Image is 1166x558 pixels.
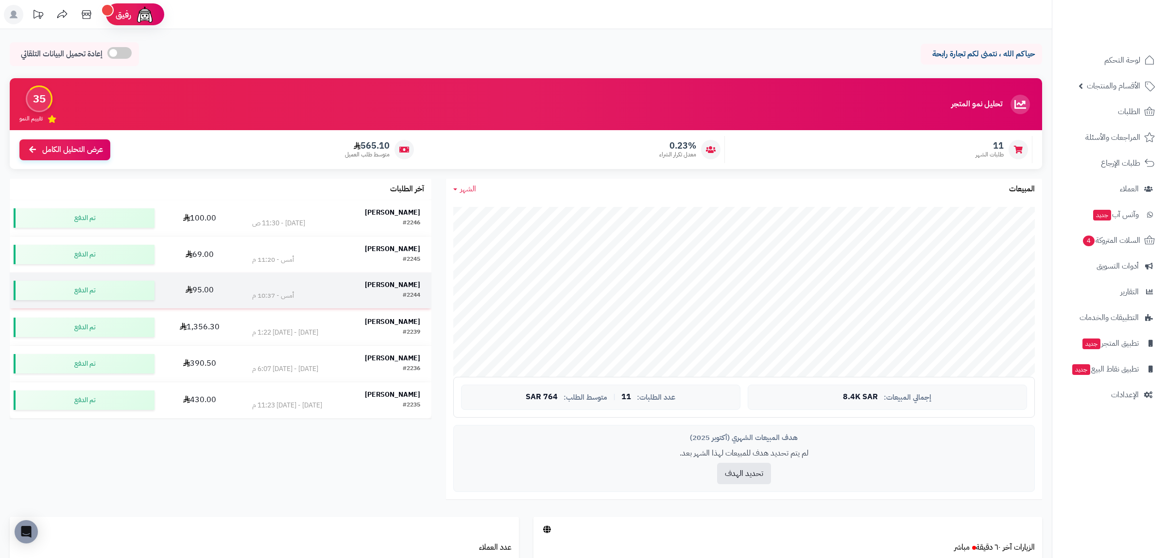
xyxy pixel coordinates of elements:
[403,401,420,410] div: #2235
[252,401,322,410] div: [DATE] - [DATE] 11:23 م
[564,393,607,402] span: متوسط الطلب:
[14,354,154,373] div: تم الدفع
[637,393,675,402] span: عدد الطلبات:
[158,382,241,418] td: 430.00
[14,281,154,300] div: تم الدفع
[26,5,50,27] a: تحديثات المنصة
[1058,229,1160,252] a: السلات المتروكة4
[14,208,154,228] div: تم الدفع
[453,184,476,195] a: الشهر
[14,390,154,410] div: تم الدفع
[526,393,558,402] span: 764 SAR
[976,140,1004,151] span: 11
[365,353,420,363] strong: [PERSON_NAME]
[1120,285,1139,299] span: التقارير
[1093,210,1111,220] span: جديد
[1092,208,1139,221] span: وآتس آب
[1072,364,1090,375] span: جديد
[42,144,103,155] span: عرض التحليل الكامل
[135,5,154,24] img: ai-face.png
[1118,105,1140,118] span: الطلبات
[252,219,305,228] div: [DATE] - 11:30 ص
[158,272,241,308] td: 95.00
[1083,236,1095,246] span: 4
[1085,131,1140,144] span: المراجعات والأسئلة
[1071,362,1139,376] span: تطبيق نقاط البيع
[1009,185,1035,194] h3: المبيعات
[116,9,131,20] span: رفيق
[460,183,476,195] span: الشهر
[843,393,878,402] span: 8.4K SAR
[951,100,1002,109] h3: تحليل نمو المتجر
[158,200,241,236] td: 100.00
[954,541,970,553] small: مباشر
[1058,203,1160,226] a: وآتس آبجديد
[252,255,294,265] div: أمس - 11:20 م
[1058,280,1160,304] a: التقارير
[19,115,43,123] span: تقييم النمو
[1120,182,1139,196] span: العملاء
[1097,259,1139,273] span: أدوات التسويق
[21,49,103,60] span: إعادة تحميل البيانات التلقائي
[365,244,420,254] strong: [PERSON_NAME]
[1058,126,1160,149] a: المراجعات والأسئلة
[365,280,420,290] strong: [PERSON_NAME]
[659,140,696,151] span: 0.23%
[1080,311,1139,324] span: التطبيقات والخدمات
[717,463,771,484] button: تحديد الهدف
[976,151,1004,159] span: طلبات الشهر
[461,448,1027,459] p: لم يتم تحديد هدف للمبيعات لهذا الشهر بعد.
[158,309,241,345] td: 1,356.30
[1082,338,1100,349] span: جديد
[621,393,631,402] span: 11
[158,346,241,382] td: 390.50
[365,317,420,327] strong: [PERSON_NAME]
[884,393,931,402] span: إجمالي المبيعات:
[1058,152,1160,175] a: طلبات الإرجاع
[403,255,420,265] div: #2245
[158,237,241,272] td: 69.00
[954,541,1035,553] a: الزيارات آخر ٦٠ دقيقةمباشر
[1081,337,1139,350] span: تطبيق المتجر
[403,364,420,374] div: #2236
[659,151,696,159] span: معدل تكرار الشراء
[1111,388,1139,402] span: الإعدادات
[403,328,420,338] div: #2239
[252,291,294,301] div: أمس - 10:37 م
[479,541,512,553] a: عدد العملاء
[345,151,390,159] span: متوسط طلب العميل
[1058,357,1160,381] a: تطبيق نقاط البيعجديد
[1082,234,1140,247] span: السلات المتروكة
[365,389,420,400] strong: [PERSON_NAME]
[1058,177,1160,201] a: العملاء
[19,139,110,160] a: عرض التحليل الكامل
[1087,79,1140,93] span: الأقسام والمنتجات
[14,318,154,337] div: تم الدفع
[403,291,420,301] div: #2244
[613,393,616,401] span: |
[15,520,38,543] div: Open Intercom Messenger
[345,140,390,151] span: 565.10
[1058,254,1160,278] a: أدوات التسويق
[1058,49,1160,72] a: لوحة التحكم
[1104,53,1140,67] span: لوحة التحكم
[1058,100,1160,123] a: الطلبات
[1058,306,1160,329] a: التطبيقات والخدمات
[403,219,420,228] div: #2246
[928,49,1035,60] p: حياكم الله ، نتمنى لكم تجارة رابحة
[390,185,424,194] h3: آخر الطلبات
[365,207,420,218] strong: [PERSON_NAME]
[14,245,154,264] div: تم الدفع
[1058,332,1160,355] a: تطبيق المتجرجديد
[252,328,318,338] div: [DATE] - [DATE] 1:22 م
[252,364,318,374] div: [DATE] - [DATE] 6:07 م
[461,433,1027,443] div: هدف المبيعات الشهري (أكتوبر 2025)
[1101,156,1140,170] span: طلبات الإرجاع
[1058,383,1160,406] a: الإعدادات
